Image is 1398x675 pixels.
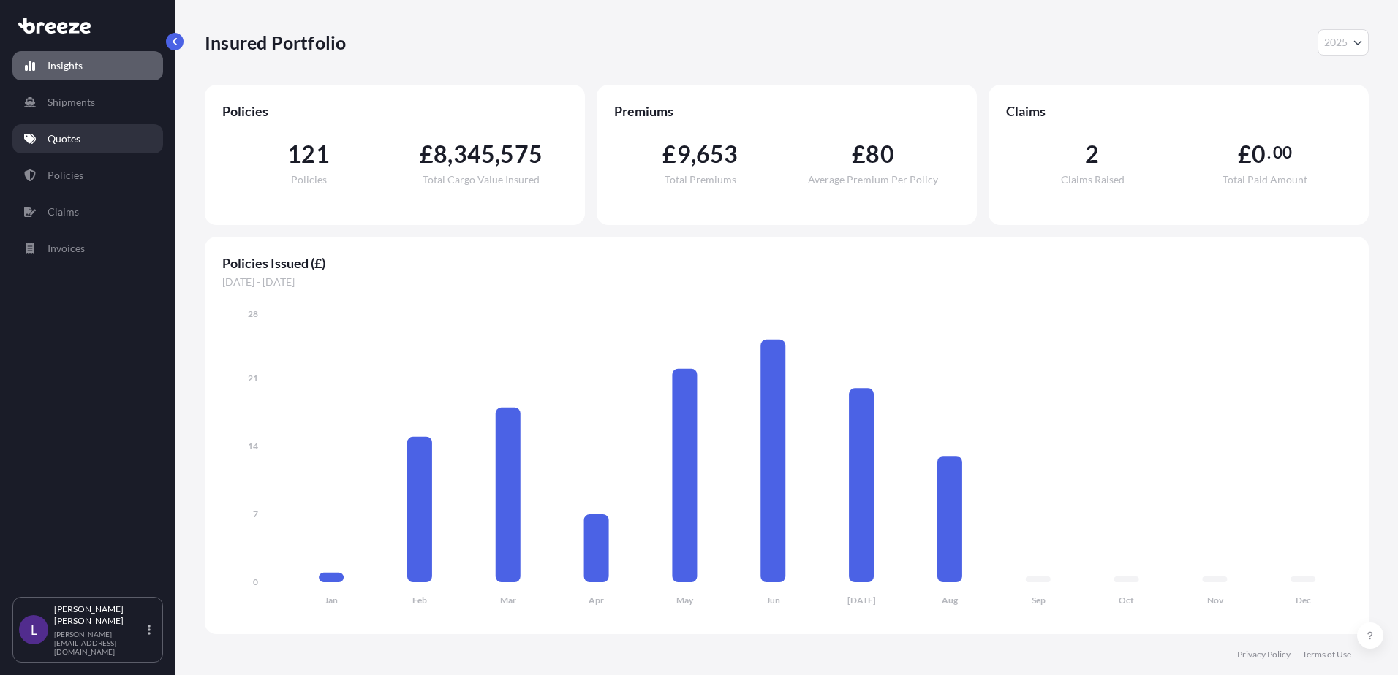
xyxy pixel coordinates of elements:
[662,142,676,166] span: £
[54,603,145,627] p: [PERSON_NAME] [PERSON_NAME]
[31,622,37,637] span: L
[248,373,258,384] tspan: 21
[12,234,163,263] a: Invoices
[1302,649,1351,660] a: Terms of Use
[248,441,258,451] tspan: 14
[48,168,83,183] p: Policies
[676,595,694,606] tspan: May
[1252,142,1266,166] span: 0
[1267,147,1271,159] span: .
[1061,175,1125,185] span: Claims Raised
[434,142,447,166] span: 8
[222,254,1351,272] span: Policies Issued (£)
[1296,595,1311,606] tspan: Dec
[420,142,434,166] span: £
[12,161,163,190] a: Policies
[614,102,959,120] span: Premiums
[325,595,338,606] tspan: Jan
[1238,142,1252,166] span: £
[847,595,876,606] tspan: [DATE]
[48,241,85,256] p: Invoices
[866,142,893,166] span: 80
[696,142,738,166] span: 653
[808,175,938,185] span: Average Premium Per Policy
[253,508,258,519] tspan: 7
[447,142,453,166] span: ,
[48,205,79,219] p: Claims
[1324,35,1348,50] span: 2025
[500,142,543,166] span: 575
[1223,175,1307,185] span: Total Paid Amount
[54,630,145,656] p: [PERSON_NAME][EMAIL_ADDRESS][DOMAIN_NAME]
[691,142,696,166] span: ,
[495,142,500,166] span: ,
[12,197,163,226] a: Claims
[48,131,80,146] p: Quotes
[287,142,330,166] span: 121
[253,576,258,587] tspan: 0
[222,102,567,120] span: Policies
[12,88,163,117] a: Shipments
[1207,595,1224,606] tspan: Nov
[1032,595,1046,606] tspan: Sep
[665,175,736,185] span: Total Premiums
[12,51,163,80] a: Insights
[12,124,163,153] a: Quotes
[48,95,95,110] p: Shipments
[589,595,604,606] tspan: Apr
[291,175,327,185] span: Policies
[766,595,780,606] tspan: Jun
[852,142,866,166] span: £
[48,58,83,73] p: Insights
[423,175,540,185] span: Total Cargo Value Insured
[1273,147,1292,159] span: 00
[677,142,691,166] span: 9
[1006,102,1351,120] span: Claims
[222,275,1351,289] span: [DATE] - [DATE]
[1119,595,1134,606] tspan: Oct
[412,595,427,606] tspan: Feb
[1237,649,1291,660] a: Privacy Policy
[500,595,516,606] tspan: Mar
[1085,142,1099,166] span: 2
[942,595,959,606] tspan: Aug
[205,31,346,54] p: Insured Portfolio
[453,142,496,166] span: 345
[248,308,258,319] tspan: 28
[1318,29,1369,56] button: Year Selector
